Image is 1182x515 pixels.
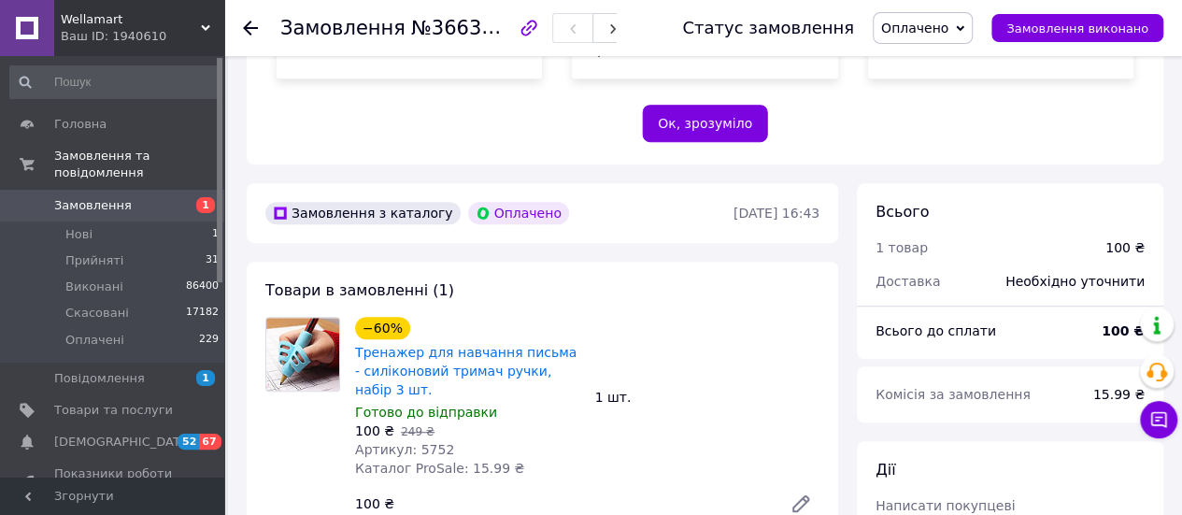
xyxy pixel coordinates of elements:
span: [DEMOGRAPHIC_DATA] [54,434,192,451]
span: 1 [196,370,215,386]
span: Повідомлення [54,370,145,387]
span: Всього до сплати [876,323,996,338]
span: Каталог ProSale: 15.99 ₴ [355,461,524,476]
span: 15.99 ₴ [1093,387,1145,402]
span: 86400 [186,279,219,295]
span: Всього [876,203,929,221]
span: №366337505 [411,16,544,39]
span: 67 [199,434,221,450]
span: 31 [206,252,219,269]
span: Товари та послуги [54,402,173,419]
div: 100 ₴ [1105,238,1145,257]
span: Прийняті [65,252,123,269]
span: 1 товар [876,240,928,255]
span: Замовлення [280,17,406,39]
img: Тренажер для навчання письма - силіконовий тримач ручки, набір 3 шт. [266,318,339,391]
div: −60% [355,317,410,339]
span: Артикул: 5752 [355,442,454,457]
input: Пошук [9,65,221,99]
b: 100 ₴ [1102,323,1145,338]
button: Замовлення виконано [991,14,1163,42]
span: Доставка [876,274,940,289]
span: Головна [54,116,107,133]
span: 100 ₴ [355,423,394,438]
div: Оплачено [468,202,569,224]
span: Готово до відправки [355,405,497,420]
span: Замовлення виконано [1006,21,1148,36]
a: Тренажер для навчання письма - силіконовий тримач ручки, набір 3 шт. [355,345,577,397]
span: 1 [196,197,215,213]
span: Оплачені [65,332,124,349]
span: Виконані [65,279,123,295]
div: Необхідно уточнити [994,261,1156,302]
span: 1 [212,226,219,243]
span: 229 [199,332,219,349]
span: Показники роботи компанії [54,465,173,499]
span: Написати покупцеві [876,498,1015,513]
span: Скасовані [65,305,129,322]
span: 17182 [186,305,219,322]
div: Статус замовлення [682,19,854,37]
span: Оплачено [881,21,948,36]
span: 52 [178,434,199,450]
time: [DATE] 16:43 [733,206,819,221]
button: Чат з покупцем [1140,401,1177,438]
span: Замовлення та повідомлення [54,148,224,181]
div: Замовлення з каталогу [265,202,461,224]
span: 249 ₴ [401,425,434,438]
button: Ок, зрозуміло [642,105,768,142]
span: Дії [876,461,895,479]
span: Нові [65,226,93,243]
div: Повернутися назад [243,19,258,37]
span: Комісія за замовлення [876,387,1031,402]
span: Замовлення [54,197,132,214]
div: Ваш ID: 1940610 [61,28,224,45]
div: 1 шт. [588,384,828,410]
span: Товари в замовленні (1) [265,281,454,299]
span: Wellamart [61,11,201,28]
